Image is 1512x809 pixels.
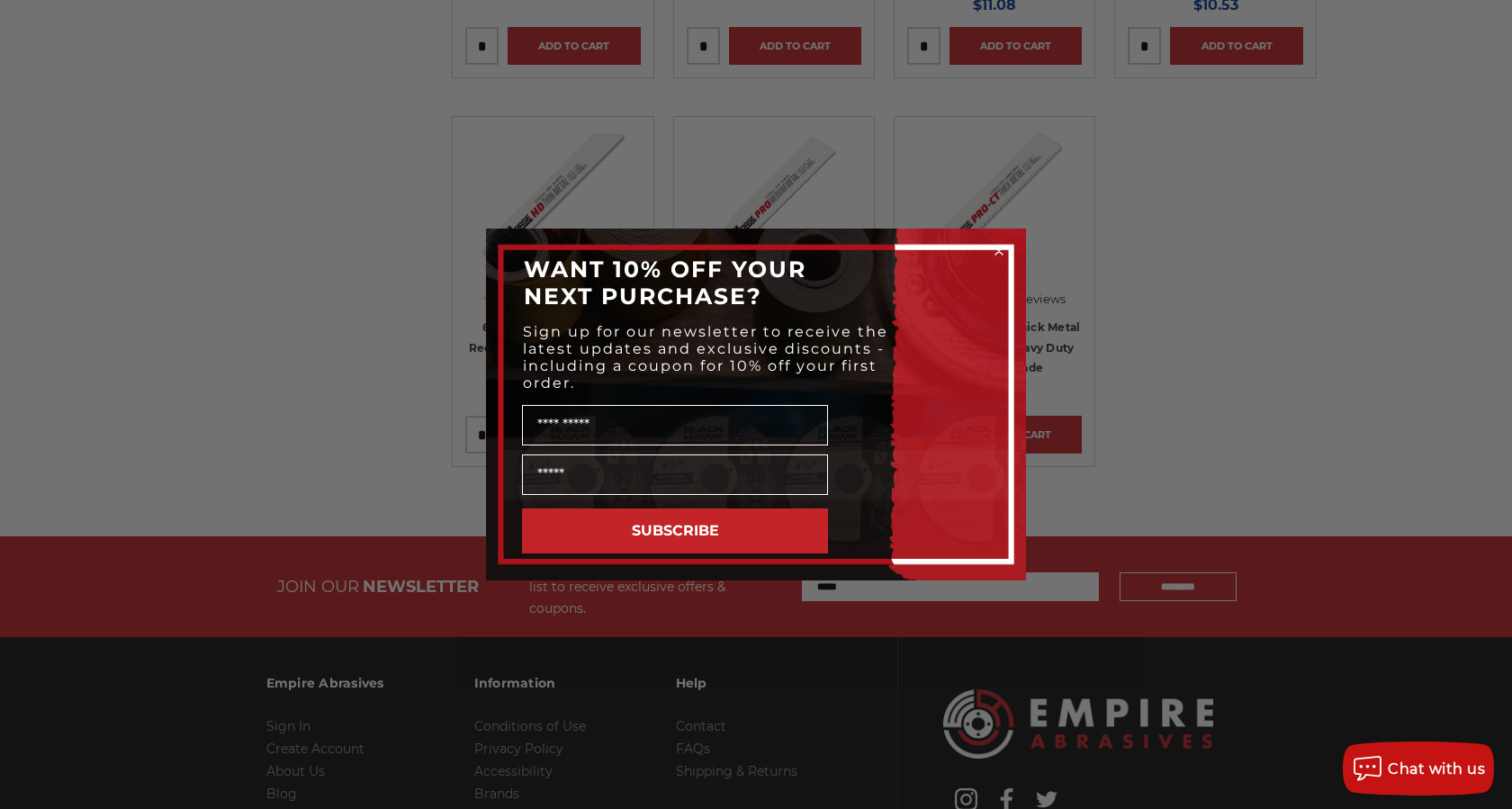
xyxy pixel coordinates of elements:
[1388,760,1485,778] span: Chat with us
[523,323,888,391] span: Sign up for our newsletter to receive the latest updates and exclusive discounts - including a co...
[522,508,828,553] button: SUBSCRIBE
[522,454,828,495] input: Email
[1343,742,1494,796] button: Chat with us
[990,242,1008,260] button: Close dialog
[524,256,806,310] span: WANT 10% OFF YOUR NEXT PURCHASE?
